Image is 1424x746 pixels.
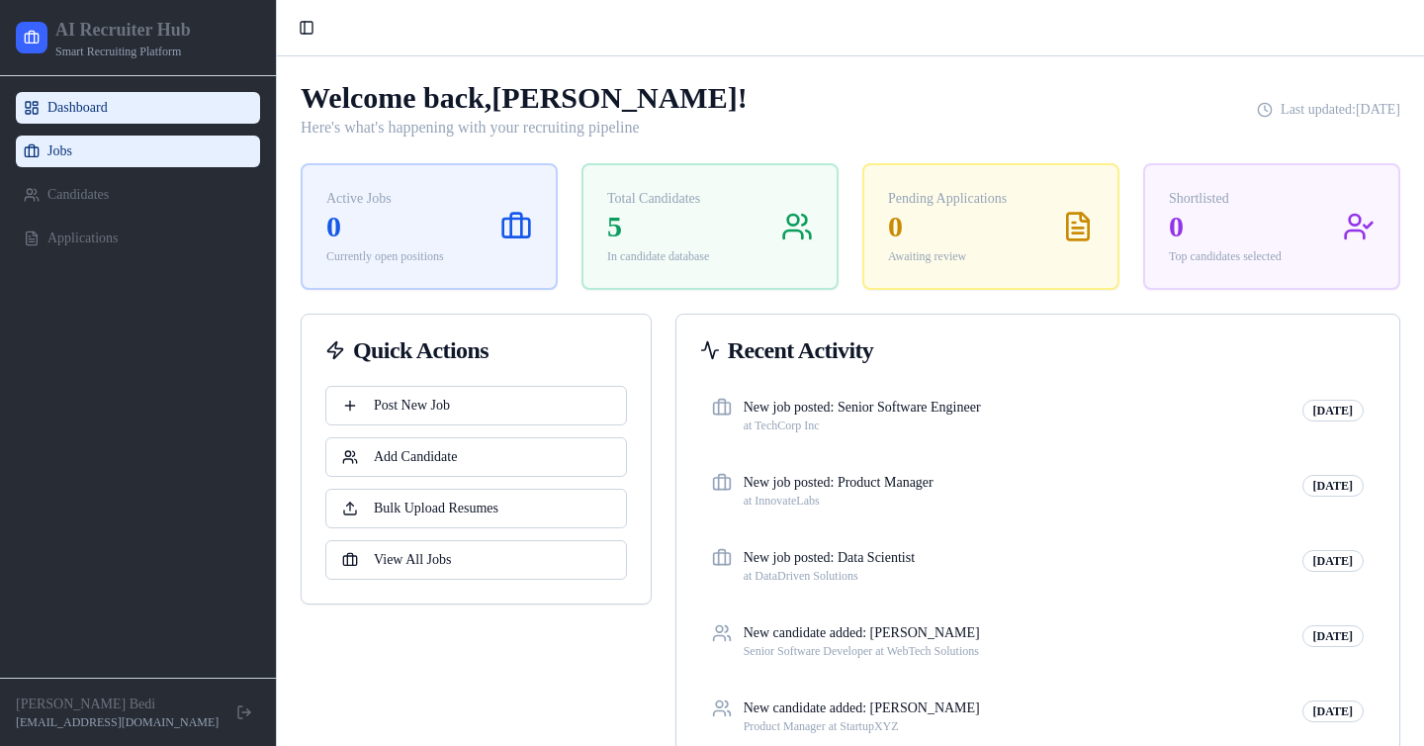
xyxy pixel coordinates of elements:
[47,141,79,161] span: Jobs
[47,229,128,248] span: Applications
[55,44,202,59] p: Smart Recruiting Platform
[16,223,260,254] a: Applications
[47,185,122,205] span: Candidates
[47,98,120,118] span: Dashboard
[16,179,260,211] a: Candidates
[55,16,202,44] h1: AI Recruiter Hub
[16,136,260,167] a: Jobs
[16,92,260,124] a: Dashboard
[16,695,217,714] p: [PERSON_NAME] Bedi
[16,714,217,730] p: [EMAIL_ADDRESS][DOMAIN_NAME]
